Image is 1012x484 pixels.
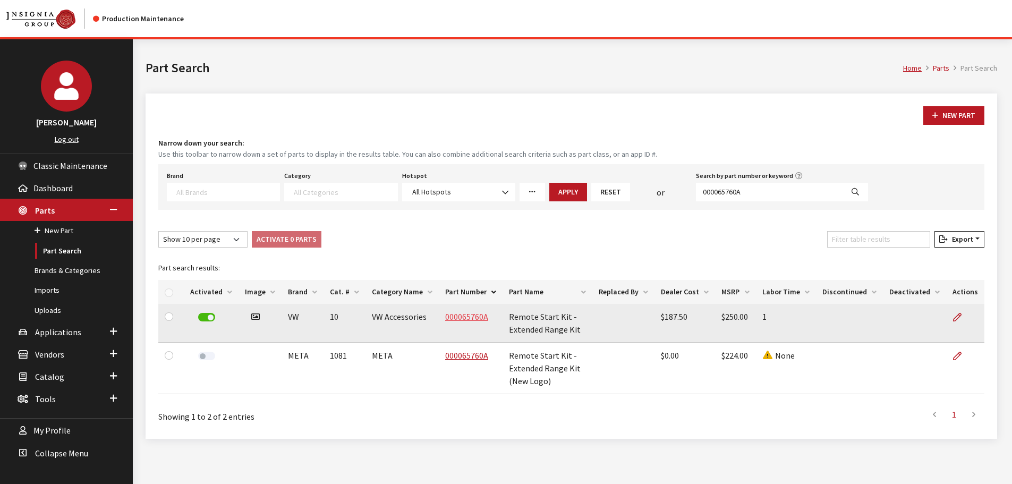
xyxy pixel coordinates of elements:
span: Export [948,234,973,244]
span: All Hotspots [412,187,451,197]
span: Vendors [35,349,64,360]
td: META [282,343,324,394]
a: Edit Part [953,343,971,369]
i: Has image [251,313,260,321]
label: Activate Part [198,352,215,360]
td: 10 [324,304,365,343]
td: Remote Start Kit - Extended Range Kit [503,304,592,343]
td: 1081 [324,343,365,394]
th: Part Number: activate to sort column descending [439,280,503,304]
td: $224.00 [715,343,756,394]
span: All Hotspots [409,186,508,198]
img: Catalog Maintenance [6,10,75,29]
span: My Profile [33,426,71,436]
button: Apply [549,183,587,201]
span: Applications [35,327,81,337]
span: Parts [35,205,55,216]
caption: Part search results: [158,256,984,280]
h4: Narrow down your search: [158,138,984,149]
th: Deactivated: activate to sort column ascending [883,280,946,304]
img: Cheyenne Dorton [41,61,92,112]
td: META [365,343,439,394]
td: $187.50 [654,304,715,343]
h3: [PERSON_NAME] [11,116,122,129]
a: 1 [945,404,964,425]
th: Actions [946,280,984,304]
a: Home [903,63,922,73]
div: Showing 1 to 2 of 2 entries [158,403,495,423]
th: Part Name: activate to sort column ascending [503,280,592,304]
a: Insignia Group logo [6,9,93,29]
a: Edit Part [953,304,971,330]
textarea: Search [294,187,397,197]
button: Search [843,183,868,201]
label: Hotspot [402,171,427,181]
th: Cat. #: activate to sort column ascending [324,280,365,304]
th: Dealer Cost: activate to sort column ascending [654,280,715,304]
button: Export [934,231,984,248]
a: 000065760A [445,350,488,361]
label: Brand [167,171,183,181]
th: Labor Time: activate to sort column ascending [756,280,816,304]
li: Parts [922,63,949,74]
span: Dashboard [33,183,73,193]
li: Part Search [949,63,997,74]
th: Replaced By: activate to sort column ascending [592,280,654,304]
span: Catalog [35,371,64,382]
th: Brand: activate to sort column ascending [282,280,324,304]
span: None [762,350,795,361]
th: Activated: activate to sort column ascending [184,280,239,304]
div: Production Maintenance [93,13,184,24]
td: Remote Start Kit - Extended Range Kit (New Logo) [503,343,592,394]
div: or [630,186,692,199]
span: Select a Brand [167,183,280,201]
label: Search by part number or keyword [696,171,793,181]
input: Filter table results [827,231,930,248]
a: Log out [55,134,79,144]
span: All Hotspots [402,183,515,201]
a: More Filters [520,183,545,201]
a: 000065760A [445,311,488,322]
td: $0.00 [654,343,715,394]
th: MSRP: activate to sort column ascending [715,280,756,304]
small: Use this toolbar to narrow down a set of parts to display in the results table. You can also comb... [158,149,984,160]
span: Tools [35,394,56,404]
span: Collapse Menu [35,448,88,458]
th: Image: activate to sort column ascending [239,280,282,304]
span: Select a Category [284,183,397,201]
td: $250.00 [715,304,756,343]
th: Discontinued: activate to sort column ascending [816,280,883,304]
button: Reset [591,183,630,201]
label: Deactivate Part [198,313,215,321]
label: Category [284,171,311,181]
td: VW [282,304,324,343]
th: Category Name: activate to sort column ascending [365,280,439,304]
h1: Part Search [146,58,903,78]
td: VW Accessories [365,304,439,343]
td: 1 [756,304,816,343]
textarea: Search [176,187,279,197]
input: Search [696,183,843,201]
span: Classic Maintenance [33,160,107,171]
button: New Part [923,106,984,125]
